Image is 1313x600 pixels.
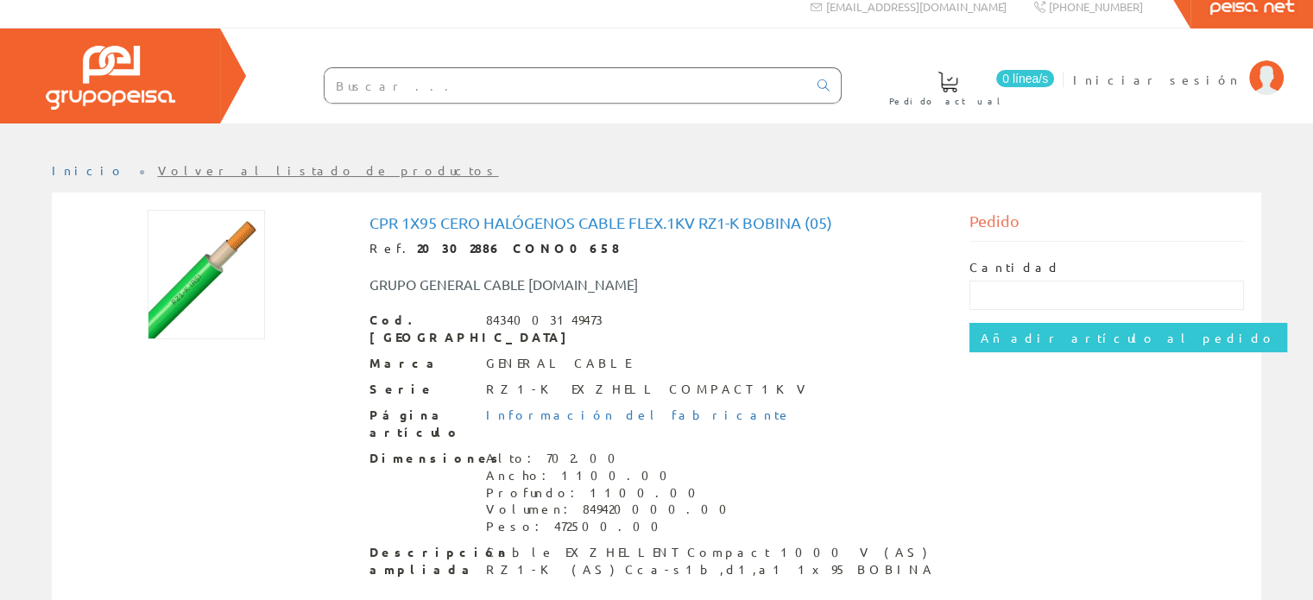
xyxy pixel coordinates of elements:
input: Buscar ... [325,68,807,103]
div: Alto: 702.00 [486,450,737,467]
div: Volumen: 849420000.00 [486,501,737,518]
a: Iniciar sesión [1073,57,1284,73]
div: RZ1-K EXZHELL COMPACT 1KV [486,381,811,398]
div: Ref. [369,240,944,257]
span: Marca [369,355,473,372]
div: GENERAL CABLE [486,355,630,372]
div: Ancho: 1100.00 [486,467,737,484]
div: 8434003149473 [486,312,603,329]
span: Serie [369,381,473,398]
a: Inicio [52,162,125,178]
a: Información del fabricante [486,407,792,422]
input: Añadir artículo al pedido [969,323,1287,352]
span: Dimensiones [369,450,473,467]
img: Foto artículo cpr 1x95 Cero Halógenos Cable Flex.1kv Rz1-k Bobina (05) (136.36363636364x150) [148,210,265,339]
label: Cantidad [969,259,1061,276]
span: Pedido actual [889,92,1007,110]
span: Iniciar sesión [1073,71,1240,88]
div: Pedido [969,210,1244,242]
div: Peso: 472500.00 [486,518,737,535]
span: Página artículo [369,407,473,441]
h1: cpr 1x95 Cero Halógenos Cable Flex.1kv Rz1-k Bobina (05) [369,214,944,231]
div: Cable EXZHELLENT Compact 1000 V (AS) RZ1-K (AS) Cca-s1b,d1,a1 1x95 BOBINA [486,544,944,578]
span: 0 línea/s [996,70,1054,87]
img: Grupo Peisa [46,46,175,110]
div: Profundo: 1100.00 [486,484,737,502]
a: Volver al listado de productos [158,162,499,178]
div: GRUPO GENERAL CABLE [DOMAIN_NAME] [357,275,707,294]
span: Descripción ampliada [369,544,473,578]
span: Cod. [GEOGRAPHIC_DATA] [369,312,473,346]
strong: 20302886 CONO0658 [417,240,620,256]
